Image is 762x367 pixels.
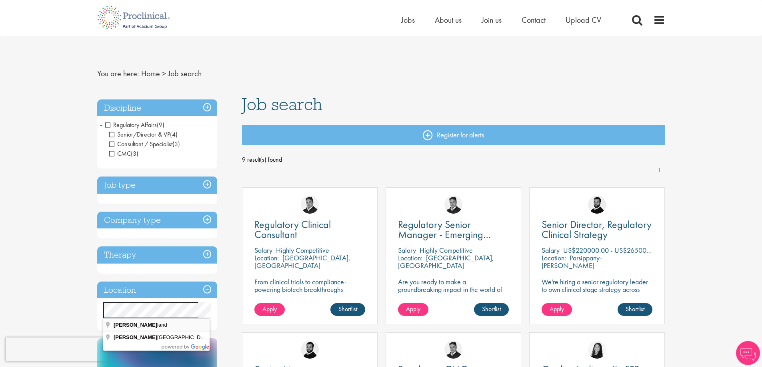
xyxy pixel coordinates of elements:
[162,68,166,79] span: >
[406,305,420,313] span: Apply
[114,334,157,340] span: [PERSON_NAME]
[398,278,509,316] p: Are you ready to make a groundbreaking impact in the world of biotechnology? Join a growing compa...
[401,15,415,25] a: Jobs
[141,68,160,79] a: breadcrumb link
[550,305,564,313] span: Apply
[542,253,566,262] span: Location:
[542,303,572,316] a: Apply
[654,166,665,175] a: 1
[420,246,473,255] p: Highly Competitive
[170,130,178,139] span: (4)
[542,218,652,241] span: Senior Director, Regulatory Clinical Strategy
[157,121,164,129] span: (9)
[109,149,131,158] span: CMC
[109,130,170,139] span: Senior/Director & VP
[109,130,178,139] span: Senior/Director & VP
[105,121,157,129] span: Regulatory Affairs
[398,253,422,262] span: Location:
[588,196,606,214] img: Nick Walker
[254,253,350,270] p: [GEOGRAPHIC_DATA], [GEOGRAPHIC_DATA]
[398,220,509,240] a: Regulatory Senior Manager - Emerging Markets
[97,99,217,117] h3: Discipline
[242,125,665,145] a: Register for alerts
[97,212,217,229] h3: Company type
[398,303,428,316] a: Apply
[301,196,319,214] img: Peter Duvall
[172,140,180,148] span: (3)
[254,246,272,255] span: Salary
[262,305,277,313] span: Apply
[97,177,217,194] h3: Job type
[254,278,365,308] p: From clinical trials to compliance-powering biotech breakthroughs remotely, where precision meets...
[6,337,108,361] iframe: reCAPTCHA
[542,253,610,285] p: Parsippany-[PERSON_NAME][GEOGRAPHIC_DATA], [GEOGRAPHIC_DATA]
[542,278,652,301] p: We're hiring a senior regulatory leader to own clinical stage strategy across multiple programs.
[254,253,279,262] span: Location:
[242,154,665,166] span: 9 result(s) found
[168,68,202,79] span: Job search
[566,15,601,25] a: Upload CV
[588,341,606,359] img: Numhom Sudsok
[114,322,157,328] span: [PERSON_NAME]
[542,220,652,240] a: Senior Director, Regulatory Clinical Strategy
[444,196,462,214] img: Peter Duvall
[474,303,509,316] a: Shortlist
[435,15,462,25] a: About us
[114,334,212,340] span: [GEOGRAPHIC_DATA]
[563,246,760,255] p: US$220000.00 - US$265000 per annum + Highly Competitive Salary
[301,341,319,359] img: Nick Walker
[618,303,652,316] a: Shortlist
[736,341,760,365] img: Chatbot
[242,93,322,115] span: Job search
[522,15,546,25] a: Contact
[276,246,329,255] p: Highly Competitive
[97,282,217,299] h3: Location
[482,15,502,25] a: Join us
[131,149,138,158] span: (3)
[398,218,491,251] span: Regulatory Senior Manager - Emerging Markets
[398,246,416,255] span: Salary
[114,322,168,328] span: land
[109,140,172,148] span: Consultant / Specialist
[542,246,560,255] span: Salary
[398,253,494,270] p: [GEOGRAPHIC_DATA], [GEOGRAPHIC_DATA]
[97,246,217,264] h3: Therapy
[109,140,180,148] span: Consultant / Specialist
[100,119,102,131] span: -
[254,303,285,316] a: Apply
[330,303,365,316] a: Shortlist
[109,149,138,158] span: CMC
[254,218,331,241] span: Regulatory Clinical Consultant
[105,121,164,129] span: Regulatory Affairs
[444,341,462,359] img: Peter Duvall
[254,220,365,240] a: Regulatory Clinical Consultant
[97,68,139,79] span: You are here:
